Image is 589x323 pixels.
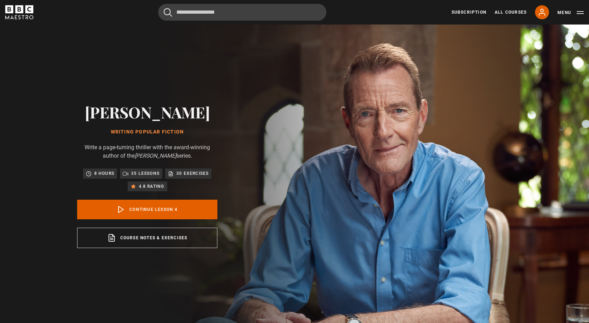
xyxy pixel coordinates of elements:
[77,228,217,248] a: Course notes & exercises
[139,183,164,190] p: 4.8 rating
[135,152,176,159] i: [PERSON_NAME]
[158,4,326,21] input: Search
[176,170,209,177] p: 30 exercises
[77,143,217,160] p: Write a page-turning thriller with the award-winning author of the series.
[131,170,160,177] p: 35 lessons
[94,170,114,177] p: 8 hours
[557,9,584,16] button: Toggle navigation
[77,129,217,135] h1: Writing Popular Fiction
[495,9,527,15] a: All Courses
[77,200,217,219] a: Continue lesson 4
[5,5,33,19] svg: BBC Maestro
[77,103,217,121] h2: [PERSON_NAME]
[452,9,486,15] a: Subscription
[164,8,172,17] button: Submit the search query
